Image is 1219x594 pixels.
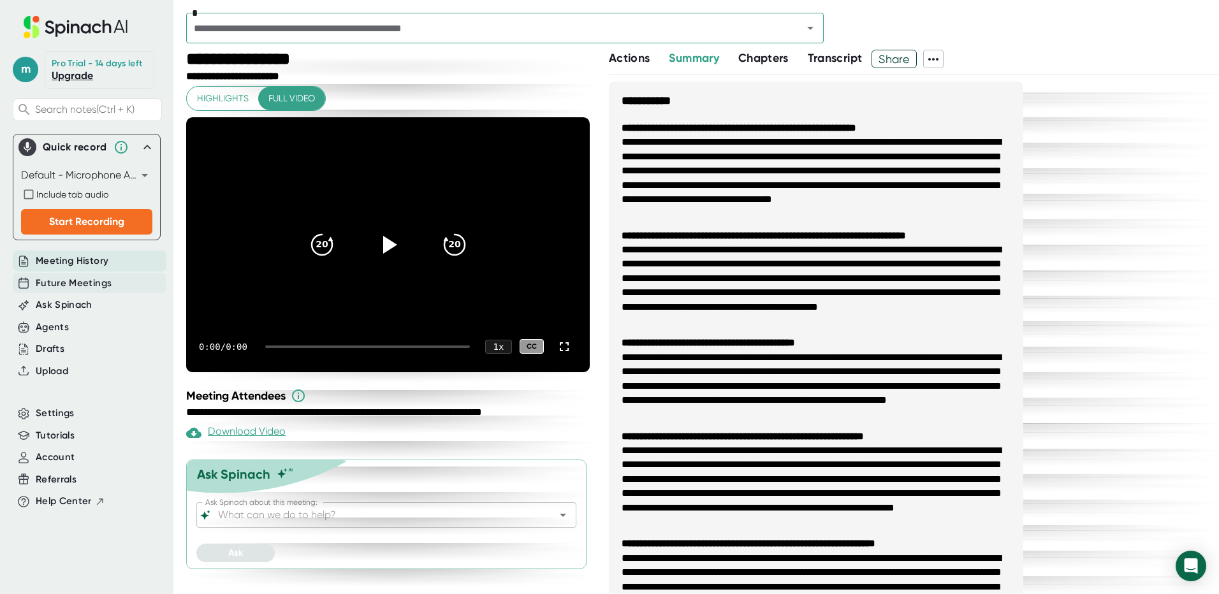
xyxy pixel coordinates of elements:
[187,87,259,110] button: Highlights
[52,58,142,69] div: Pro Trial - 14 days left
[609,51,650,65] span: Actions
[36,428,75,443] button: Tutorials
[43,141,107,154] div: Quick record
[609,50,650,67] button: Actions
[258,87,325,110] button: Full video
[872,50,917,68] button: Share
[36,450,75,465] button: Account
[801,19,819,37] button: Open
[738,50,789,67] button: Chapters
[36,494,92,509] span: Help Center
[485,340,512,354] div: 1 x
[186,425,286,440] div: Paid feature
[186,388,593,403] div: Meeting Attendees
[738,51,789,65] span: Chapters
[36,472,77,487] button: Referrals
[49,215,124,228] span: Start Recording
[36,320,69,335] button: Agents
[36,298,92,312] button: Ask Spinach
[669,50,719,67] button: Summary
[36,494,105,509] button: Help Center
[36,189,108,199] span: Include tab audio
[808,51,863,65] span: Transcript
[36,406,75,421] button: Settings
[18,134,155,160] div: Quick record
[21,209,152,235] button: Start Recording
[196,544,275,562] button: Ask
[36,254,108,268] button: Meeting History
[52,69,93,82] a: Upgrade
[36,342,64,356] button: Drafts
[35,103,135,115] span: Search notes (Ctrl + K)
[13,57,38,82] span: m
[197,91,249,106] span: Highlights
[228,547,243,558] span: Ask
[197,467,270,482] div: Ask Spinach
[36,276,112,291] button: Future Meetings
[669,51,719,65] span: Summary
[199,342,250,352] div: 0:00 / 0:00
[268,91,315,106] span: Full video
[1176,551,1206,581] div: Open Intercom Messenger
[808,50,863,67] button: Transcript
[554,506,572,524] button: Open
[520,339,544,354] div: CC
[36,364,68,379] button: Upload
[21,165,152,185] div: Default - Microphone Array (Intel® Smart Sound Technology for MIPI SoundWire® Audio)
[215,506,535,524] input: What can we do to help?
[872,48,916,70] span: Share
